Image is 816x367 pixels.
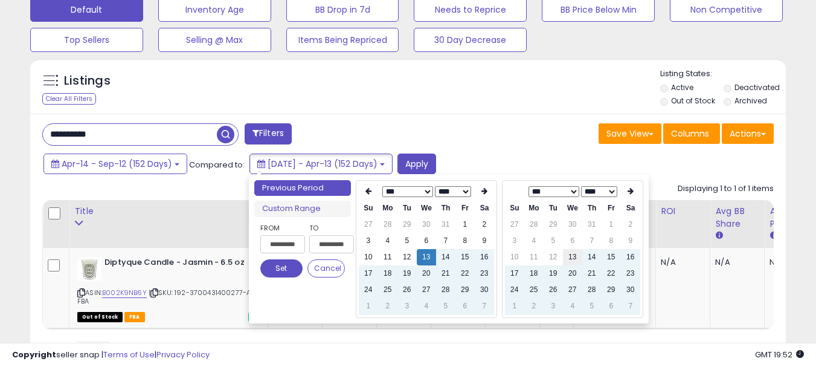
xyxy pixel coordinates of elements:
button: Save View [599,123,661,144]
span: All listings that are currently out of stock and unavailable for purchase on Amazon [77,312,123,322]
div: Title [74,205,263,218]
td: 28 [378,216,397,233]
td: 20 [417,265,436,282]
th: Su [359,200,378,216]
div: ROI [661,205,705,218]
td: 7 [475,298,494,314]
span: FBA [124,312,145,322]
label: Out of Stock [671,96,715,106]
td: 5 [582,298,602,314]
div: ASIN: [77,257,259,320]
span: Compared to: [189,159,245,171]
div: N/A [715,257,755,268]
div: Avg Win Price [769,205,814,230]
td: 4 [524,233,544,249]
th: Mo [378,200,397,216]
th: We [563,200,582,216]
td: 29 [602,282,621,298]
th: Tu [397,200,417,216]
td: 18 [378,265,397,282]
td: 11 [378,249,397,265]
td: 1 [602,216,621,233]
td: 22 [602,265,621,282]
td: 2 [475,216,494,233]
td: 8 [602,233,621,249]
td: 22 [455,265,475,282]
td: 25 [378,282,397,298]
td: 21 [436,265,455,282]
th: Th [582,200,602,216]
div: Displaying 1 to 1 of 1 items [678,183,774,195]
td: 26 [397,282,417,298]
button: Apr-14 - Sep-12 (152 Days) [43,154,187,174]
li: Custom Range [254,201,351,217]
td: 13 [563,249,582,265]
li: Previous Period [254,180,351,196]
img: 415+m5PFUuL._SL40_.jpg [77,257,101,281]
th: Sa [621,200,640,216]
small: Avg Win Price. [769,230,777,241]
button: Selling @ Max [158,28,271,52]
label: To [309,222,345,234]
td: 26 [544,282,563,298]
td: 24 [505,282,524,298]
td: 3 [359,233,378,249]
div: N/A [661,257,701,268]
td: 9 [621,233,640,249]
td: 12 [544,249,563,265]
td: 13 [417,249,436,265]
th: Th [436,200,455,216]
td: 23 [621,265,640,282]
td: 28 [436,282,455,298]
th: Mo [524,200,544,216]
td: 6 [602,298,621,314]
p: Listing States: [660,68,786,80]
span: Columns [671,128,709,140]
b: Diptyque Candle - Jasmin - 6.5 oz [104,257,251,271]
th: Tu [544,200,563,216]
th: Sa [475,200,494,216]
td: 17 [505,265,524,282]
td: 6 [455,298,475,314]
td: 9 [475,233,494,249]
td: 31 [436,216,455,233]
label: Archived [734,96,767,106]
td: 1 [505,298,524,314]
div: Profit [PERSON_NAME] [579,205,651,230]
td: 4 [378,233,397,249]
button: Top Sellers [30,28,143,52]
td: 30 [475,282,494,298]
td: 23 [475,265,494,282]
td: 5 [436,298,455,314]
td: 18 [524,265,544,282]
td: 27 [505,216,524,233]
td: 3 [397,298,417,314]
span: 2025-09-11 19:52 GMT [755,349,804,360]
td: 14 [582,249,602,265]
td: 24 [359,282,378,298]
button: 30 Day Decrease [414,28,527,52]
td: 19 [397,265,417,282]
td: 30 [621,282,640,298]
td: 16 [475,249,494,265]
td: 8 [455,233,475,249]
th: Su [505,200,524,216]
div: Avg BB Share [715,205,759,230]
td: 27 [417,282,436,298]
td: 17 [359,265,378,282]
span: [DATE] - Apr-13 (152 Days) [268,158,377,170]
td: 15 [455,249,475,265]
td: 10 [505,249,524,265]
td: 25 [524,282,544,298]
td: 11 [524,249,544,265]
a: Privacy Policy [156,349,210,360]
span: Apr-14 - Sep-12 (152 Days) [62,158,172,170]
div: seller snap | | [12,349,210,361]
div: Clear All Filters [42,93,96,105]
button: Apply [397,154,436,174]
td: 29 [397,216,417,233]
button: Set [260,259,303,278]
td: 30 [563,216,582,233]
td: 31 [582,216,602,233]
a: B002K9NB6Y [102,288,147,298]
